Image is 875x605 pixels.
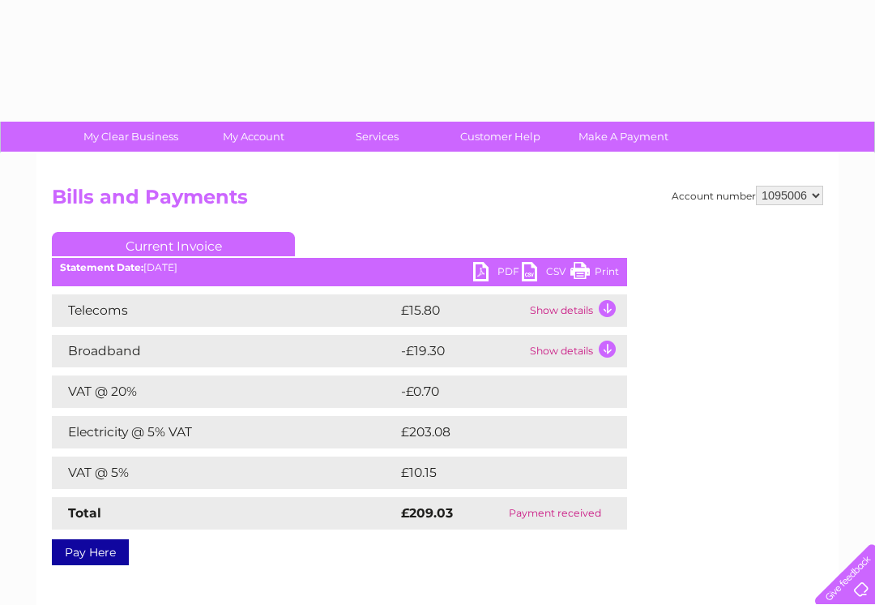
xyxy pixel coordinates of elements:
td: £15.80 [397,294,526,327]
td: Electricity @ 5% VAT [52,416,397,448]
td: Show details [526,294,627,327]
td: Show details [526,335,627,367]
div: [DATE] [52,262,627,273]
a: Print [570,262,619,285]
b: Statement Date: [60,261,143,273]
a: Make A Payment [557,122,690,152]
a: My Clear Business [64,122,198,152]
a: Pay Here [52,539,129,565]
strong: Total [68,505,101,521]
td: -£19.30 [397,335,526,367]
td: VAT @ 20% [52,375,397,408]
a: Current Invoice [52,232,295,256]
a: CSV [522,262,570,285]
a: My Account [187,122,321,152]
h2: Bills and Payments [52,186,823,217]
td: £10.15 [397,457,591,489]
td: Telecoms [52,294,397,327]
td: VAT @ 5% [52,457,397,489]
div: Account number [672,186,823,205]
strong: £209.03 [401,505,453,521]
td: -£0.70 [397,375,593,408]
td: Broadband [52,335,397,367]
a: Services [310,122,444,152]
a: PDF [473,262,522,285]
td: £203.08 [397,416,599,448]
a: Customer Help [433,122,567,152]
td: Payment received [483,497,627,530]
